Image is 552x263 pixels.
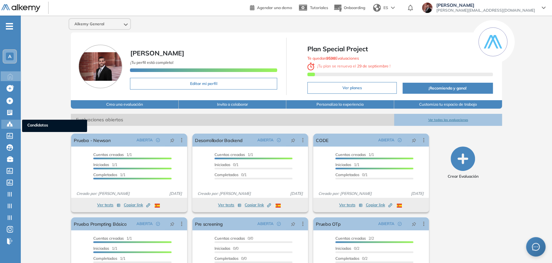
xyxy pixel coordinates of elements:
[307,64,391,68] span: ¡ Tu plan se renueva el !
[291,221,295,226] span: pushpin
[124,201,150,209] button: Copiar link
[407,135,421,145] button: pushpin
[447,173,478,179] span: Crear Evaluación
[156,222,160,226] span: check-circle
[286,100,394,109] button: Personaliza la experiencia
[394,100,502,109] button: Customiza tu espacio de trabajo
[170,221,174,226] span: pushpin
[74,191,132,197] span: Creado por: [PERSON_NAME]
[398,138,402,142] span: check-circle
[378,221,394,227] span: ABIERTA
[214,236,253,241] span: 0/0
[6,26,13,27] i: -
[307,44,493,54] span: Plan Special Project
[403,83,493,94] button: ¡Recomienda y gana!
[366,201,392,209] button: Copiar link
[407,219,421,229] button: pushpin
[93,172,117,177] span: Completados
[93,162,117,167] span: 1/1
[276,204,281,208] img: ESP
[307,82,397,94] button: Ver planes
[167,191,185,197] span: [DATE]
[93,152,124,157] span: Cuentas creadas
[335,162,359,167] span: 1/1
[218,201,241,209] button: Ver tests
[412,221,416,226] span: pushpin
[93,152,132,157] span: 1/1
[335,236,366,241] span: Cuentas creadas
[447,147,478,179] button: Crear Evaluación
[366,202,392,208] span: Copiar link
[74,21,104,27] span: Alkemy General
[165,219,179,229] button: pushpin
[245,202,271,208] span: Copiar link
[130,78,277,90] button: Editar mi perfil
[335,246,351,251] span: Iniciadas
[326,56,335,61] b: 9598
[335,172,367,177] span: 0/1
[195,217,223,230] a: Pre screening
[93,172,125,177] span: 1/1
[339,201,363,209] button: Ver tests
[214,256,238,261] span: Completados
[136,221,153,227] span: ABIERTA
[165,135,179,145] button: pushpin
[245,201,271,209] button: Copiar link
[74,134,110,147] a: Prueba - Newsan
[214,236,245,241] span: Cuentas creadas
[71,100,179,109] button: Crea una evaluación
[356,64,390,68] b: 29 de septiembre
[333,1,365,15] button: Onboarding
[316,191,374,197] span: Creado por: [PERSON_NAME]
[195,134,242,147] a: Desarrollador Backend
[130,60,173,65] span: ¡Tu perfil está completo!
[436,3,535,8] span: [PERSON_NAME]
[277,138,281,142] span: check-circle
[214,246,238,251] span: 0/0
[214,162,238,167] span: 0/1
[397,204,402,208] img: ESP
[156,138,160,142] span: check-circle
[335,172,359,177] span: Completados
[257,221,274,227] span: ABIERTA
[394,114,502,126] button: Ver todas las evaluaciones
[195,191,253,197] span: Creado por: [PERSON_NAME]
[93,256,125,261] span: 1/1
[335,236,374,241] span: 2/2
[257,5,292,10] span: Agendar una demo
[130,49,184,57] span: [PERSON_NAME]
[124,202,150,208] span: Copiar link
[170,137,174,143] span: pushpin
[286,219,300,229] button: pushpin
[335,152,366,157] span: Cuentas creadas
[335,152,374,157] span: 1/1
[291,137,295,143] span: pushpin
[307,56,359,61] span: Te quedan Evaluaciones
[277,222,281,226] span: check-circle
[391,6,395,9] img: arrow
[136,137,153,143] span: ABIERTA
[344,5,365,10] span: Onboarding
[27,122,82,129] span: Candidatos
[532,243,540,251] span: message
[378,137,394,143] span: ABIERTA
[436,8,535,13] span: [PERSON_NAME][EMAIL_ADDRESS][DOMAIN_NAME]
[214,152,245,157] span: Cuentas creadas
[93,246,109,251] span: Iniciadas
[214,152,253,157] span: 1/1
[316,217,340,230] a: Prueba OTp
[335,246,359,251] span: 0/2
[155,204,160,208] img: ESP
[214,162,230,167] span: Iniciadas
[335,256,367,261] span: 0/2
[93,236,132,241] span: 1/1
[398,222,402,226] span: check-circle
[214,256,247,261] span: 0/0
[310,5,328,10] span: Tutoriales
[214,172,238,177] span: Completados
[316,134,328,147] a: CODE
[412,137,416,143] span: pushpin
[257,137,274,143] span: ABIERTA
[286,135,300,145] button: pushpin
[214,172,247,177] span: 0/1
